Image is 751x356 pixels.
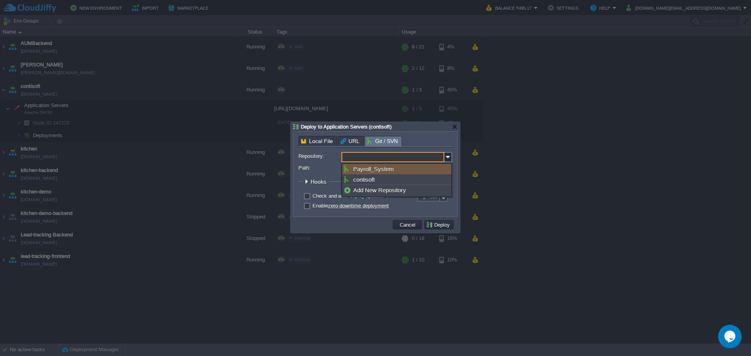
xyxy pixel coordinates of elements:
[313,203,389,209] label: Enable
[341,136,359,146] span: URL
[342,174,451,185] div: contisoft
[298,152,341,160] label: Repository:
[298,164,341,172] label: Path:
[342,185,451,195] div: Add New Repository
[313,193,390,199] label: Check and auto-deploy updates
[328,203,389,209] a: zero-downtime deployment
[342,164,451,174] div: Payroll_System
[367,136,398,146] span: Git / SVN
[301,124,392,130] span: Deploy to Application Servers (contisoft)
[301,136,333,146] span: Local File
[426,221,452,228] button: Deploy
[429,192,439,201] div: min
[397,221,418,228] button: Cancel
[311,179,328,185] span: Hooks
[718,325,743,348] iframe: chat widget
